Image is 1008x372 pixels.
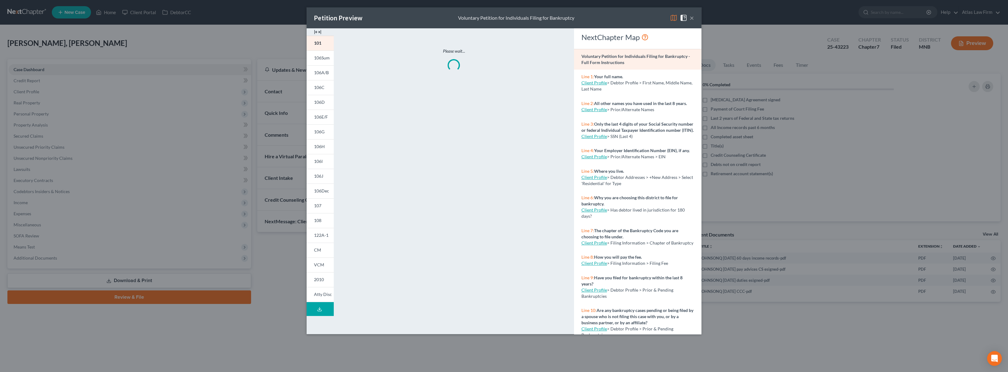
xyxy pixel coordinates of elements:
[314,173,323,179] span: 106J
[607,261,668,266] span: > Filing Information > Filing Fee
[307,228,334,243] a: 122A-1
[581,195,678,206] strong: Why you are choosing this district to file for bankruptcy.
[360,48,548,54] p: Please wait...
[594,254,642,260] strong: How you will pay the fee.
[307,272,334,287] a: 2010
[314,40,321,46] span: 101
[581,240,607,245] a: Client Profile
[581,154,607,159] a: Client Profile
[314,232,328,238] span: 122A-1
[314,218,321,223] span: 108
[458,14,574,22] div: Voluntary Petition for Individuals Filing for Bankruptcy
[307,169,334,184] a: 106J
[581,80,607,85] a: Client Profile
[581,287,607,293] a: Client Profile
[581,134,607,139] a: Client Profile
[314,114,328,119] span: 106E/F
[581,101,594,106] span: Line 2:
[307,154,334,169] a: 106I
[314,14,362,22] div: Petition Preview
[314,262,324,267] span: VCM
[314,55,330,60] span: 106Sum
[581,175,693,186] span: > Debtor Addresses > +New Address > Select 'Residential' for Type
[314,159,323,164] span: 106I
[307,257,334,272] a: VCM
[594,168,624,174] strong: Where you live.
[307,287,334,302] a: Atty Disc
[314,70,329,75] span: 106A/B
[314,99,325,105] span: 106D
[581,287,673,299] span: > Debtor Profile > Prior & Pending Bankruptcies
[581,228,678,239] strong: The chapter of the Bankruptcy Code you are choosing to file under.
[314,277,324,282] span: 2010
[581,80,692,91] span: > Debtor Profile > First Name, Middle Name, Last Name
[307,213,334,228] a: 108
[607,134,633,139] span: > SSN (Last 4)
[581,107,607,112] a: Client Profile
[581,326,607,331] a: Client Profile
[307,51,334,65] a: 106Sum
[581,168,594,174] span: Line 5:
[307,124,334,139] a: 106G
[581,121,694,133] strong: Only the last 4 digits of your Social Security number or federal Individual Taxpayer Identificati...
[581,275,594,280] span: Line 9:
[581,121,594,127] span: Line 3:
[307,65,334,80] a: 106A/B
[581,175,607,180] a: Client Profile
[307,36,334,51] a: 101
[314,292,332,297] span: Atty Disc
[581,207,685,219] span: > Has debtor lived in jurisdiction for 180 days?
[581,207,607,212] a: Client Profile
[307,198,334,213] a: 107
[314,188,329,193] span: 106Dec
[581,275,683,286] strong: Have you filed for bankruptcy within the last 8 years?
[581,308,597,313] span: Line 10:
[314,203,321,208] span: 107
[307,139,334,154] a: 106H
[594,74,623,79] strong: Your full name.
[594,101,687,106] strong: All other names you have used in the last 8 years.
[607,240,693,245] span: > Filing Information > Chapter of Bankruptcy
[581,326,673,338] span: > Debtor Profile > Prior & Pending Bankruptcies
[581,54,690,65] strong: Voluntary Petition for Individuals Filing for Bankruptcy - Full Form Instructions
[670,14,677,22] img: map-eea8200ae884c6f1103ae1953ef3d486a96c86aabb227e865a55264e3737af1f.svg
[314,247,321,253] span: CM
[690,14,694,22] button: ×
[307,95,334,110] a: 106D
[581,195,594,200] span: Line 6:
[607,107,654,112] span: > Prior/Alternate Names
[307,80,334,95] a: 106C
[680,14,687,22] img: help-close-5ba153eb36485ed6c1ea00a893f15db1cb9b99d6cae46e1a8edb6c62d00a1a76.svg
[987,351,1002,366] div: Open Intercom Messenger
[307,110,334,124] a: 106E/F
[594,148,690,153] strong: Your Employer Identification Number (EIN), if any.
[581,308,693,325] strong: Are any bankruptcy cases pending or being filed by a spouse who is not filing this case with you,...
[307,184,334,198] a: 106Dec
[314,28,321,36] img: expand-e0f6d898513216a626fdd78e52531dac95497ffd26381d4c15ee2fc46db09dca.svg
[581,74,594,79] span: Line 1:
[314,85,324,90] span: 106C
[607,154,666,159] span: > Prior/Alternate Names > EIN
[581,32,694,42] div: NextChapter Map
[307,243,334,257] a: CM
[581,261,607,266] a: Client Profile
[314,129,324,134] span: 106G
[581,148,594,153] span: Line 4:
[581,228,594,233] span: Line 7:
[581,254,594,260] span: Line 8:
[314,144,325,149] span: 106H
